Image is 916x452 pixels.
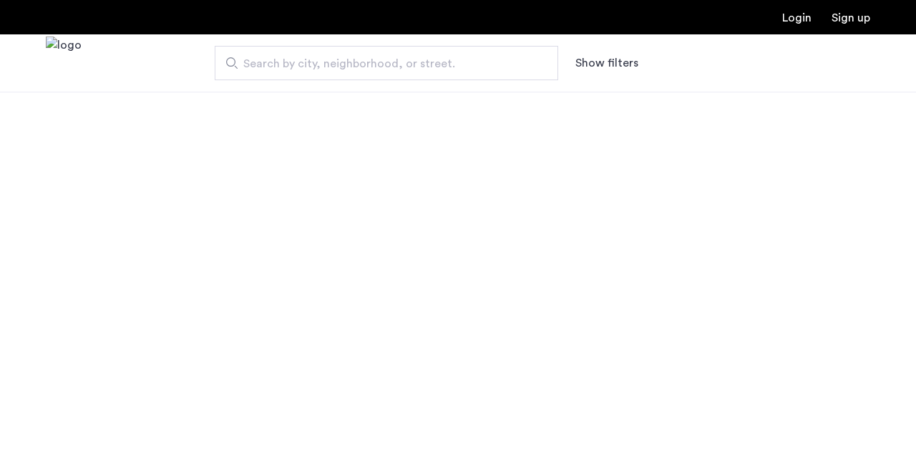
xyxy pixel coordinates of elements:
button: Show or hide filters [575,54,638,72]
a: Login [782,12,812,24]
span: Search by city, neighborhood, or street. [243,55,518,72]
img: logo [46,37,82,90]
input: Apartment Search [215,46,558,80]
a: Cazamio Logo [46,37,82,90]
a: Registration [832,12,870,24]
